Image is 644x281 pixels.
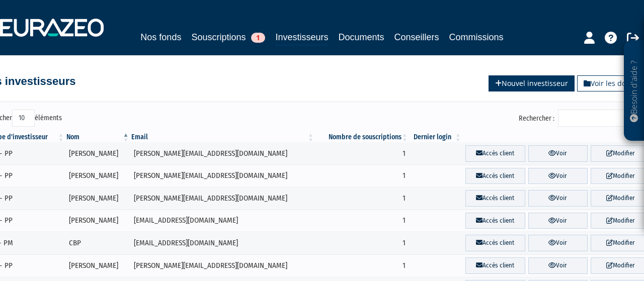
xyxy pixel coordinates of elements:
[65,132,130,142] th: Nom : activer pour trier la colonne par ordre d&eacute;croissant
[275,30,328,46] a: Investisseurs
[12,110,35,127] select: Afficheréléments
[465,168,525,184] a: Accès client
[191,30,265,44] a: Souscriptions1
[65,232,130,254] td: CBP
[315,165,409,188] td: 1
[130,165,315,188] td: [PERSON_NAME][EMAIL_ADDRESS][DOMAIN_NAME]
[315,232,409,254] td: 1
[339,30,384,44] a: Documents
[315,210,409,232] td: 1
[65,142,130,165] td: [PERSON_NAME]
[315,187,409,210] td: 1
[628,46,640,136] p: Besoin d'aide ?
[528,257,588,274] a: Voir
[465,145,525,162] a: Accès client
[409,132,462,142] th: Dernier login : activer pour trier la colonne par ordre croissant
[130,132,315,142] th: Email : activer pour trier la colonne par ordre croissant
[140,30,181,44] a: Nos fonds
[528,213,588,229] a: Voir
[394,30,439,44] a: Conseillers
[315,254,409,277] td: 1
[315,142,409,165] td: 1
[528,235,588,251] a: Voir
[251,33,265,43] span: 1
[65,165,130,188] td: [PERSON_NAME]
[528,168,588,184] a: Voir
[449,30,504,44] a: Commissions
[489,75,575,91] a: Nouvel investisseur
[130,210,315,232] td: [EMAIL_ADDRESS][DOMAIN_NAME]
[130,254,315,277] td: [PERSON_NAME][EMAIL_ADDRESS][DOMAIN_NAME]
[465,257,525,274] a: Accès client
[65,210,130,232] td: [PERSON_NAME]
[315,132,409,142] th: Nombre de souscriptions : activer pour trier la colonne par ordre croissant
[465,235,525,251] a: Accès client
[130,232,315,254] td: [EMAIL_ADDRESS][DOMAIN_NAME]
[130,142,315,165] td: [PERSON_NAME][EMAIL_ADDRESS][DOMAIN_NAME]
[528,190,588,207] a: Voir
[528,145,588,162] a: Voir
[65,254,130,277] td: [PERSON_NAME]
[130,187,315,210] td: [PERSON_NAME][EMAIL_ADDRESS][DOMAIN_NAME]
[465,213,525,229] a: Accès client
[65,187,130,210] td: [PERSON_NAME]
[465,190,525,207] a: Accès client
